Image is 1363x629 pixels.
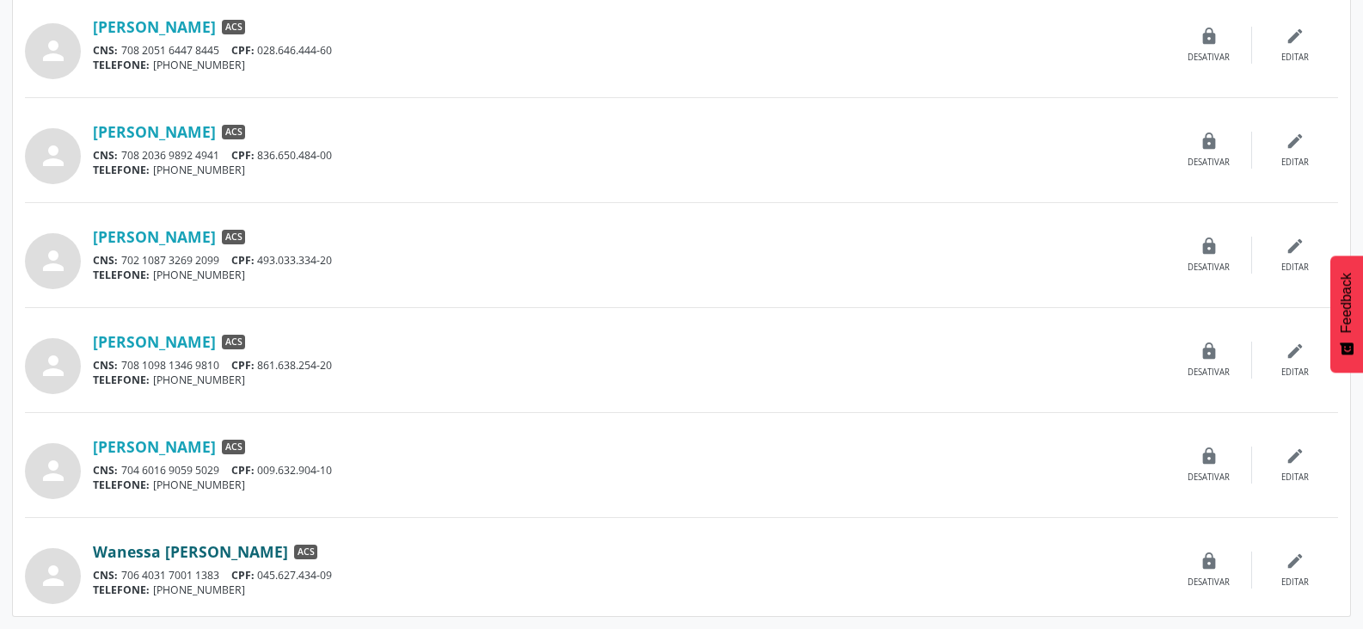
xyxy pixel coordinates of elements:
[1281,52,1309,64] div: Editar
[93,58,150,72] span: TELEFONE:
[93,43,118,58] span: CNS:
[222,20,245,35] span: ACS
[231,148,255,163] span: CPF:
[222,335,245,350] span: ACS
[38,350,69,381] i: person
[93,163,150,177] span: TELEFONE:
[93,268,150,282] span: TELEFONE:
[1286,552,1305,570] i: edit
[222,125,245,140] span: ACS
[93,358,118,373] span: CNS:
[93,17,216,36] a: [PERSON_NAME]
[93,463,1166,478] div: 704 6016 9059 5029 009.632.904-10
[1286,342,1305,361] i: edit
[1188,262,1230,274] div: Desativar
[93,583,150,597] span: TELEFONE:
[93,43,1166,58] div: 708 2051 6447 8445 028.646.444-60
[93,568,1166,583] div: 706 4031 7001 1383 045.627.434-09
[38,140,69,171] i: person
[38,455,69,486] i: person
[222,230,245,245] span: ACS
[1281,262,1309,274] div: Editar
[93,478,150,492] span: TELEFONE:
[93,583,1166,597] div: [PHONE_NUMBER]
[93,163,1166,177] div: [PHONE_NUMBER]
[93,478,1166,492] div: [PHONE_NUMBER]
[1286,447,1305,466] i: edit
[1281,472,1309,484] div: Editar
[294,545,317,560] span: ACS
[231,463,255,478] span: CPF:
[1200,237,1219,256] i: lock
[93,253,118,268] span: CNS:
[93,373,1166,387] div: [PHONE_NUMBER]
[1200,132,1219,151] i: lock
[1281,367,1309,379] div: Editar
[93,148,1166,163] div: 708 2036 9892 4941 836.650.484-00
[231,43,255,58] span: CPF:
[231,253,255,268] span: CPF:
[93,463,118,478] span: CNS:
[93,358,1166,373] div: 708 1098 1346 9810 861.638.254-20
[231,568,255,583] span: CPF:
[38,35,69,66] i: person
[231,358,255,373] span: CPF:
[222,440,245,455] span: ACS
[93,568,118,583] span: CNS:
[1200,27,1219,46] i: lock
[93,437,216,456] a: [PERSON_NAME]
[1281,577,1309,589] div: Editar
[38,245,69,276] i: person
[93,58,1166,72] div: [PHONE_NUMBER]
[1286,27,1305,46] i: edit
[93,122,216,141] a: [PERSON_NAME]
[93,268,1166,282] div: [PHONE_NUMBER]
[38,560,69,591] i: person
[93,253,1166,268] div: 702 1087 3269 2099 493.033.334-20
[1200,552,1219,570] i: lock
[93,227,216,246] a: [PERSON_NAME]
[93,542,288,561] a: Wanessa [PERSON_NAME]
[1188,367,1230,379] div: Desativar
[93,148,118,163] span: CNS:
[93,332,216,351] a: [PERSON_NAME]
[1330,256,1363,373] button: Feedback - Mostrar pesquisa
[1339,273,1354,333] span: Feedback
[1188,577,1230,589] div: Desativar
[1200,447,1219,466] i: lock
[1200,342,1219,361] i: lock
[1188,157,1230,169] div: Desativar
[1188,472,1230,484] div: Desativar
[1286,237,1305,256] i: edit
[1286,132,1305,151] i: edit
[93,373,150,387] span: TELEFONE:
[1281,157,1309,169] div: Editar
[1188,52,1230,64] div: Desativar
